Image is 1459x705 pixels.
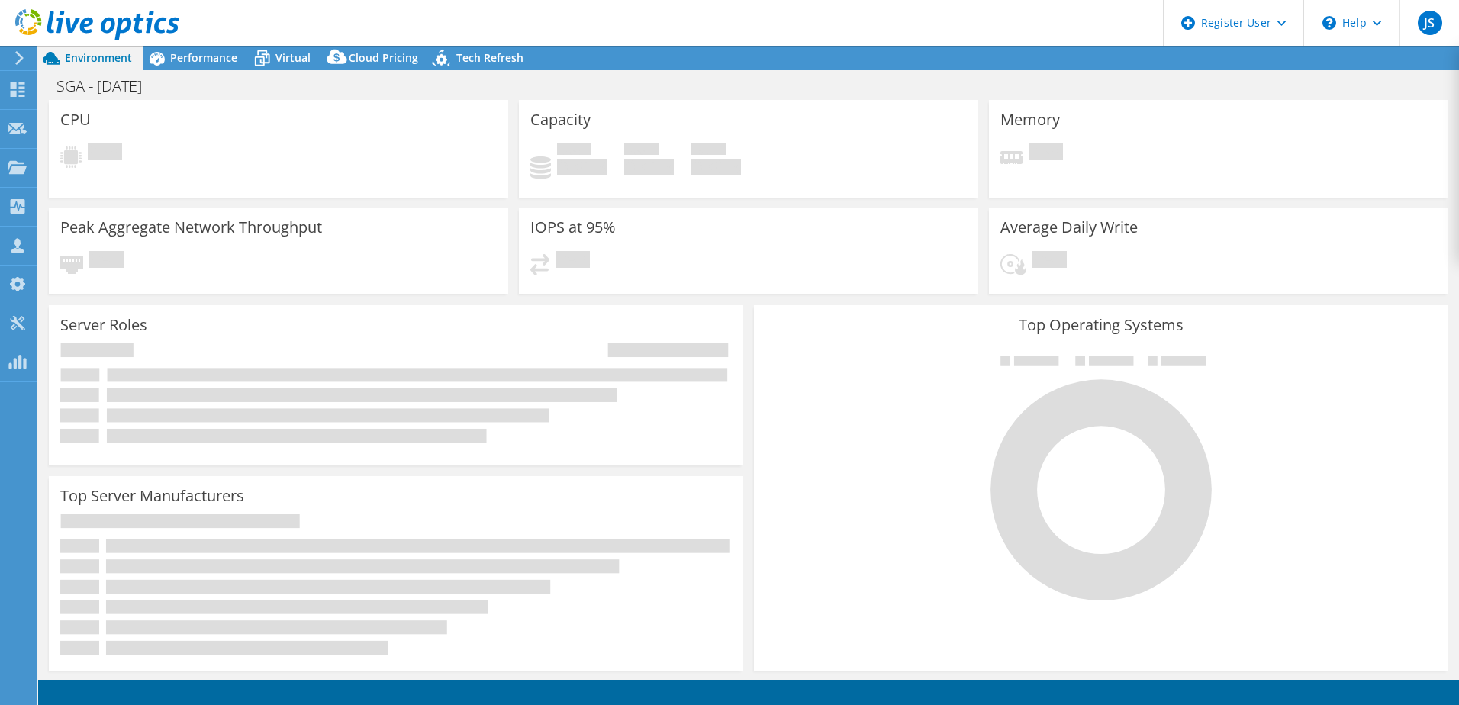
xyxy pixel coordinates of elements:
h4: 0 GiB [624,159,674,175]
span: Cloud Pricing [349,50,418,65]
span: Tech Refresh [456,50,523,65]
span: Used [557,143,591,159]
h1: SGA - [DATE] [50,78,166,95]
span: Virtual [275,50,311,65]
span: Pending [556,251,590,272]
h3: CPU [60,111,91,128]
span: Environment [65,50,132,65]
span: Pending [88,143,122,164]
h3: IOPS at 95% [530,219,616,236]
h3: Peak Aggregate Network Throughput [60,219,322,236]
span: Pending [89,251,124,272]
span: Performance [170,50,237,65]
h3: Memory [1000,111,1060,128]
h3: Top Server Manufacturers [60,488,244,504]
h4: 0 GiB [691,159,741,175]
span: Free [624,143,659,159]
span: Pending [1029,143,1063,164]
span: JS [1418,11,1442,35]
h3: Top Operating Systems [765,317,1437,333]
h3: Average Daily Write [1000,219,1138,236]
h4: 0 GiB [557,159,607,175]
span: Pending [1032,251,1067,272]
svg: \n [1322,16,1336,30]
h3: Server Roles [60,317,147,333]
span: Total [691,143,726,159]
h3: Capacity [530,111,591,128]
